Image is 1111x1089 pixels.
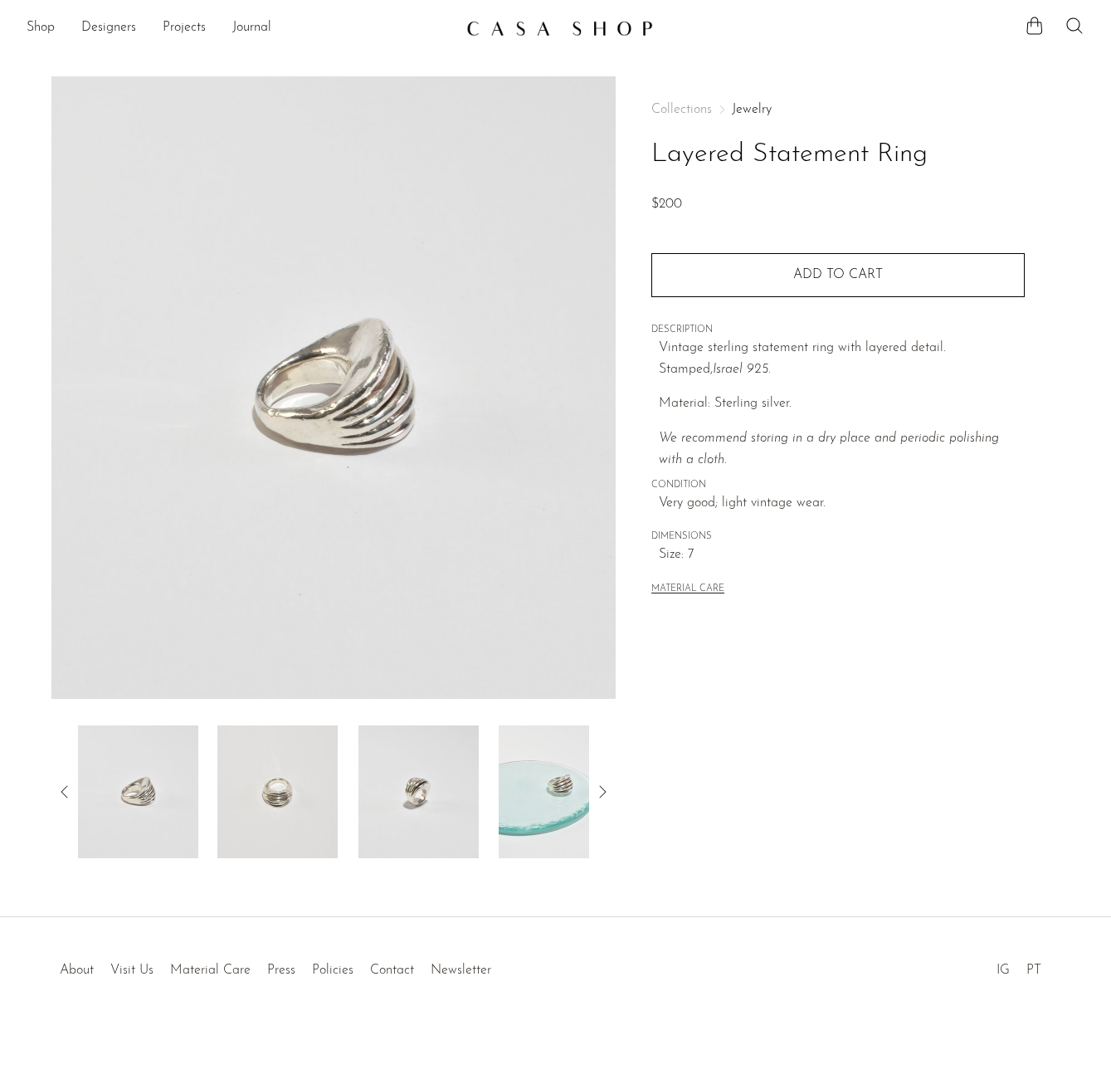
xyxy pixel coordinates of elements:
img: Layered Statement Ring [217,725,338,858]
span: DESCRIPTION [651,323,1025,338]
span: $200 [651,198,682,211]
a: Material Care [170,964,251,977]
a: Designers [81,17,136,39]
span: DIMENSIONS [651,530,1025,544]
em: We recommend storing in a dry place and periodic polishing with a cloth. [659,432,999,466]
img: Layered Statement Ring [499,725,619,858]
a: Visit Us [110,964,153,977]
ul: NEW HEADER MENU [27,14,453,42]
a: About [60,964,94,977]
nav: Desktop navigation [27,14,453,42]
img: Layered Statement Ring [358,725,479,858]
em: Israel 925. [713,363,771,376]
a: IG [996,964,1010,977]
p: Material: Sterling silver. [659,393,1025,415]
img: Layered Statement Ring [78,725,198,858]
ul: Social Medias [988,950,1050,982]
a: Shop [27,17,55,39]
img: Layered Statement Ring [51,76,616,699]
span: Add to cart [793,268,883,281]
a: Policies [312,964,353,977]
a: Press [267,964,295,977]
button: MATERIAL CARE [651,584,724,596]
ul: Quick links [51,950,499,982]
a: Journal [232,17,271,39]
a: Projects [163,17,206,39]
a: Contact [370,964,414,977]
p: Vintage sterling statement ring with layered detail. Stamped, [659,338,1025,380]
span: Collections [651,103,712,116]
span: Very good; light vintage wear. [659,493,1025,515]
button: Add to cart [651,253,1025,296]
a: Jewelry [732,103,772,116]
h1: Layered Statement Ring [651,134,1025,176]
nav: Breadcrumbs [651,103,1025,116]
span: Size: 7 [659,544,1025,566]
span: CONDITION [651,478,1025,493]
a: PT [1026,964,1041,977]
